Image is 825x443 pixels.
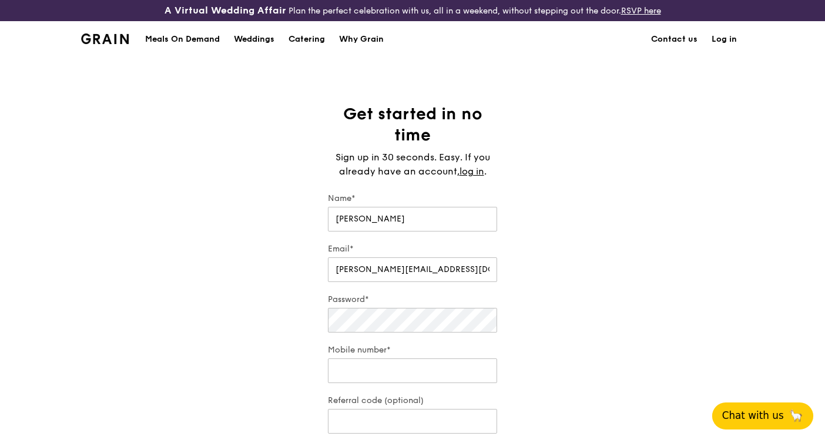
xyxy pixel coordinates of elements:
div: Catering [289,22,325,57]
a: Why Grain [332,22,391,57]
h1: Get started in no time [328,103,497,146]
a: Log in [705,22,744,57]
div: Plan the perfect celebration with us, all in a weekend, without stepping out the door. [137,5,687,16]
a: Contact us [644,22,705,57]
label: Email* [328,243,497,255]
span: 🦙 [789,408,803,423]
label: Mobile number* [328,344,497,356]
div: Meals On Demand [145,22,220,57]
label: Password* [328,294,497,306]
a: RSVP here [621,6,661,16]
label: Name* [328,193,497,204]
img: Grain [81,33,129,44]
span: . [484,166,487,177]
span: Sign up in 30 seconds. Easy. If you already have an account, [336,152,490,177]
a: Weddings [227,22,281,57]
div: Weddings [234,22,274,57]
button: Chat with us🦙 [712,402,813,429]
a: log in [460,165,484,179]
span: Chat with us [722,408,784,423]
h3: A Virtual Wedding Affair [165,5,286,16]
div: Why Grain [339,22,384,57]
label: Referral code (optional) [328,395,497,407]
a: GrainGrain [81,21,129,56]
a: Catering [281,22,332,57]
